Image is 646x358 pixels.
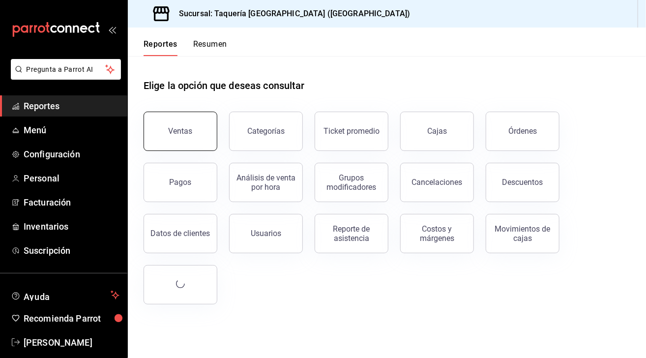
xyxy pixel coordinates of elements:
[24,336,119,349] span: [PERSON_NAME]
[427,126,447,136] div: Cajas
[251,229,281,238] div: Usuarios
[315,214,388,253] button: Reporte de asistencia
[144,39,177,56] button: Reportes
[321,224,382,243] div: Reporte de asistencia
[171,8,410,20] h3: Sucursal: Taquería [GEOGRAPHIC_DATA] ([GEOGRAPHIC_DATA])
[315,112,388,151] button: Ticket promedio
[144,163,217,202] button: Pagos
[24,244,119,257] span: Suscripción
[151,229,210,238] div: Datos de clientes
[502,178,543,187] div: Descuentos
[486,112,559,151] button: Órdenes
[508,126,537,136] div: Órdenes
[323,126,380,136] div: Ticket promedio
[169,126,193,136] div: Ventas
[229,112,303,151] button: Categorías
[144,78,305,93] h1: Elige la opción que deseas consultar
[7,71,121,82] a: Pregunta a Parrot AI
[315,163,388,202] button: Grupos modificadores
[321,173,382,192] div: Grupos modificadores
[407,224,468,243] div: Costos y márgenes
[170,178,192,187] div: Pagos
[24,220,119,233] span: Inventarios
[486,214,559,253] button: Movimientos de cajas
[108,26,116,33] button: open_drawer_menu
[27,64,106,75] span: Pregunta a Parrot AI
[24,99,119,113] span: Reportes
[144,214,217,253] button: Datos de clientes
[492,224,553,243] div: Movimientos de cajas
[144,112,217,151] button: Ventas
[412,178,463,187] div: Cancelaciones
[229,214,303,253] button: Usuarios
[24,123,119,137] span: Menú
[11,59,121,80] button: Pregunta a Parrot AI
[24,196,119,209] span: Facturación
[400,163,474,202] button: Cancelaciones
[400,214,474,253] button: Costos y márgenes
[24,172,119,185] span: Personal
[193,39,227,56] button: Resumen
[486,163,559,202] button: Descuentos
[247,126,285,136] div: Categorías
[24,289,107,301] span: Ayuda
[144,39,227,56] div: navigation tabs
[229,163,303,202] button: Análisis de venta por hora
[400,112,474,151] button: Cajas
[24,148,119,161] span: Configuración
[24,312,119,325] span: Recomienda Parrot
[235,173,296,192] div: Análisis de venta por hora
